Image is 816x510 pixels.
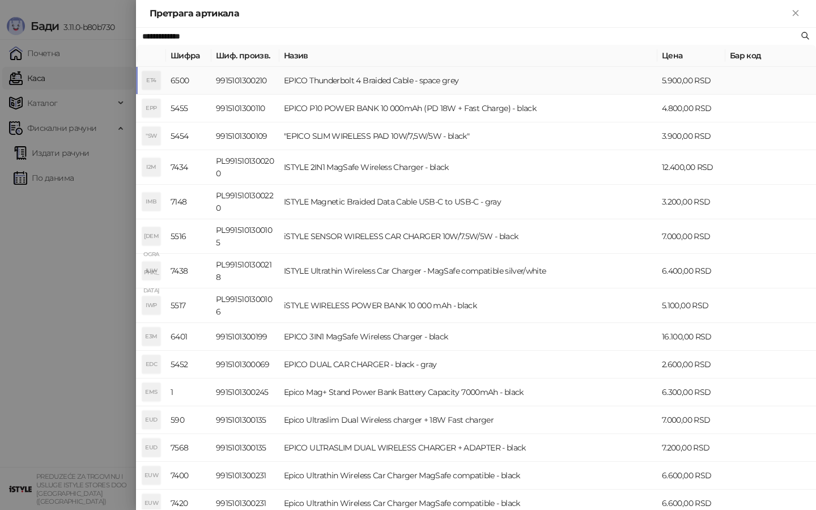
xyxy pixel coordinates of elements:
[211,95,279,122] td: 9915101300110
[142,328,160,346] div: E3M
[211,67,279,95] td: 9915101300210
[279,95,657,122] td: EPICO P10 POWER BANK 10 000mAh (PD 18W + Fast Charge) - black
[657,45,725,67] th: Цена
[279,379,657,406] td: Epico Mag+ Stand Power Bank Battery Capacity 7000mAh - black
[142,439,160,457] div: EUD
[142,71,160,90] div: ET4
[279,406,657,434] td: Epico Ultraslim Dual Wireless charger + 18W Fast charger
[166,462,211,490] td: 7400
[279,185,657,219] td: ISTYLE Magnetic Braided Data Cable USB-C to USB-C - gray
[211,219,279,254] td: PL9915101300105
[166,434,211,462] td: 7568
[657,288,725,323] td: 5.100,00 RSD
[142,355,160,373] div: EDC
[142,262,160,280] div: IUW
[142,411,160,429] div: EUD
[211,150,279,185] td: PL9915101300200
[166,219,211,254] td: 5516
[657,122,725,150] td: 3.900,00 RSD
[657,219,725,254] td: 7.000,00 RSD
[166,379,211,406] td: 1
[279,45,657,67] th: Назив
[657,150,725,185] td: 12.400,00 RSD
[150,7,789,20] div: Претрага артикала
[657,67,725,95] td: 5.900,00 RSD
[166,122,211,150] td: 5454
[657,462,725,490] td: 6.600,00 RSD
[279,150,657,185] td: ISTYLE 2IN1 MagSafe Wireless Charger - black
[166,150,211,185] td: 7434
[142,127,160,145] div: "SW
[211,462,279,490] td: 9915101300231
[142,227,160,245] div: [DEMOGRAPHIC_DATA]
[657,351,725,379] td: 2.600,00 RSD
[657,95,725,122] td: 4.800,00 RSD
[279,219,657,254] td: iSTYLE SENSOR WIRELESS CAR CHARGER 10W/7.5W/5W - black
[789,7,802,20] button: Close
[211,379,279,406] td: 9915101300245
[279,67,657,95] td: EPICO Thunderbolt 4 Braided Cable - space grey
[657,434,725,462] td: 7.200,00 RSD
[211,254,279,288] td: PL9915101300218
[657,379,725,406] td: 6.300,00 RSD
[725,45,816,67] th: Бар код
[166,45,211,67] th: Шифра
[211,434,279,462] td: 9915101300135
[166,95,211,122] td: 5455
[279,351,657,379] td: EPICO DUAL CAR CHARGER - black - gray
[279,434,657,462] td: EPICO ULTRASLIM DUAL WIRELESS CHARGER + ADAPTER - black
[279,254,657,288] td: ISTYLE Ultrathin Wireless Car Charger - MagSafe compatible silver/white
[657,323,725,351] td: 16.100,00 RSD
[657,185,725,219] td: 3.200,00 RSD
[166,185,211,219] td: 7148
[211,288,279,323] td: PL9915101300106
[166,288,211,323] td: 5517
[142,466,160,484] div: EUW
[211,406,279,434] td: 9915101300135
[657,254,725,288] td: 6.400,00 RSD
[657,406,725,434] td: 7.000,00 RSD
[211,122,279,150] td: 9915101300109
[211,185,279,219] td: PL9915101300220
[279,122,657,150] td: "EPICO SLIM WIRELESS PAD 10W/7,5W/5W - black"
[142,383,160,401] div: EMS
[211,323,279,351] td: 9915101300199
[211,45,279,67] th: Шиф. произв.
[211,351,279,379] td: 9915101300069
[142,99,160,117] div: EPP
[166,254,211,288] td: 7438
[279,288,657,323] td: iSTYLE WIRELESS POWER BANK 10 000 mAh - black
[166,67,211,95] td: 6500
[142,158,160,176] div: I2M
[166,351,211,379] td: 5452
[279,323,657,351] td: EPICO 3IN1 MagSafe Wireless Charger - black
[279,462,657,490] td: Epico Ultrathin Wireless Car Charger MagSafe compatible - black
[166,323,211,351] td: 6401
[142,193,160,211] div: IMB
[166,406,211,434] td: 590
[142,296,160,314] div: IWP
